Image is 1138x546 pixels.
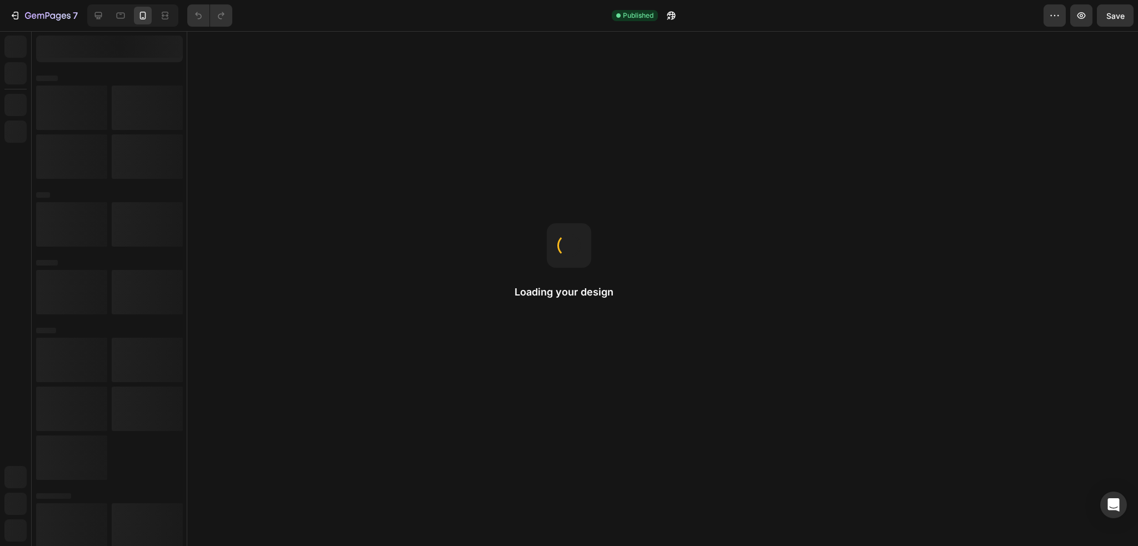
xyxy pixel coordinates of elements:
[1097,4,1134,27] button: Save
[73,9,78,22] p: 7
[4,4,83,27] button: 7
[187,4,232,27] div: Undo/Redo
[1100,492,1127,518] div: Open Intercom Messenger
[1106,11,1125,21] span: Save
[515,285,623,299] h2: Loading your design
[623,11,653,21] span: Published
